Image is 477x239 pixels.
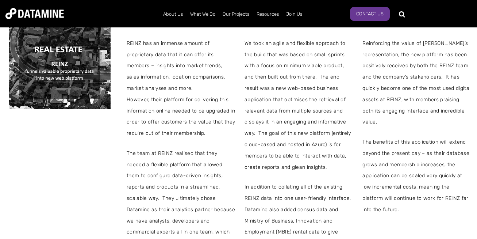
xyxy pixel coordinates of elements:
[253,5,282,24] a: Resources
[127,38,235,94] span: REINZ has an immense amount of proprietary data that it can offer its members – insights into mar...
[5,8,64,19] img: Datamine
[362,137,471,216] span: The benefits of this application will extend beyond the present day – as their database grows and...
[219,5,253,24] a: Our Projects
[282,5,306,24] a: Join Us
[350,7,390,21] a: Contact Us
[245,38,353,173] span: We took an agile and flexible approach to the build that was based on small sprints with a focus ...
[362,38,471,128] span: Reinforcing the value of [PERSON_NAME]’s representation, the new platform has been positively rec...
[159,5,186,24] a: About Us
[9,18,111,109] img: REINZ%20Case%20Study%20Image.png
[186,5,219,24] a: What We Do
[127,94,235,139] span: However, their platform for delivering this information online needed to be upgraded in order to ...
